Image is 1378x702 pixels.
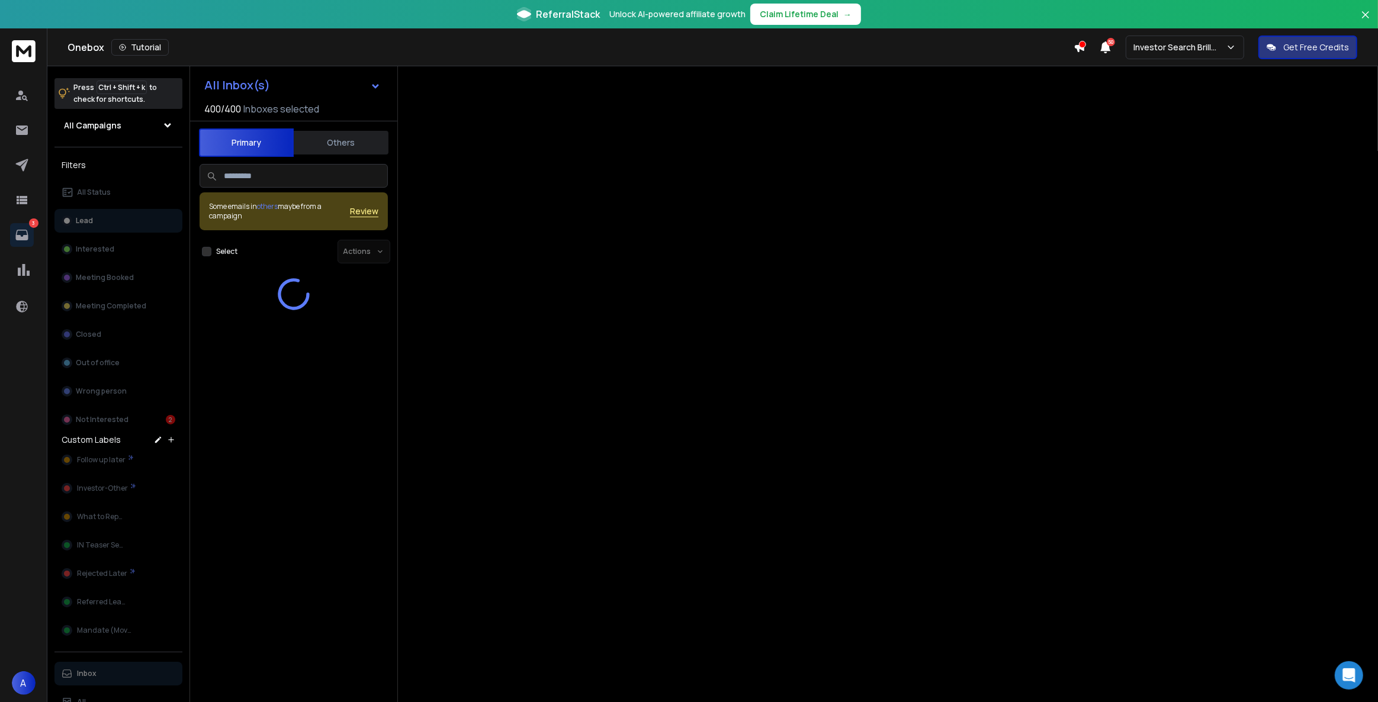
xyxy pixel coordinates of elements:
span: Ctrl + Shift + k [97,80,147,94]
h3: Custom Labels [62,434,121,446]
label: Select [216,247,237,256]
button: Others [294,130,388,156]
h1: All Campaigns [64,120,121,131]
span: others [257,201,278,211]
button: A [12,671,36,695]
button: Get Free Credits [1258,36,1357,59]
a: 3 [10,223,34,247]
button: Tutorial [111,39,169,56]
span: 50 [1107,38,1115,46]
button: Primary [199,128,294,157]
button: Claim Lifetime Deal→ [750,4,861,25]
button: Close banner [1358,7,1373,36]
button: All Campaigns [54,114,182,137]
span: ReferralStack [536,7,600,21]
div: Open Intercom Messenger [1335,661,1363,690]
div: Some emails in maybe from a campaign [209,202,350,221]
button: Review [350,205,378,217]
p: Get Free Credits [1283,41,1349,53]
button: All Inbox(s) [195,73,390,97]
p: Unlock AI-powered affiliate growth [609,8,746,20]
h3: Inboxes selected [243,102,319,116]
h1: All Inbox(s) [204,79,270,91]
h3: Filters [54,157,182,173]
span: → [843,8,852,20]
span: 400 / 400 [204,102,241,116]
div: Onebox [68,39,1074,56]
p: Press to check for shortcuts. [73,82,157,105]
p: Investor Search Brillwood [1133,41,1226,53]
p: 3 [29,218,38,228]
